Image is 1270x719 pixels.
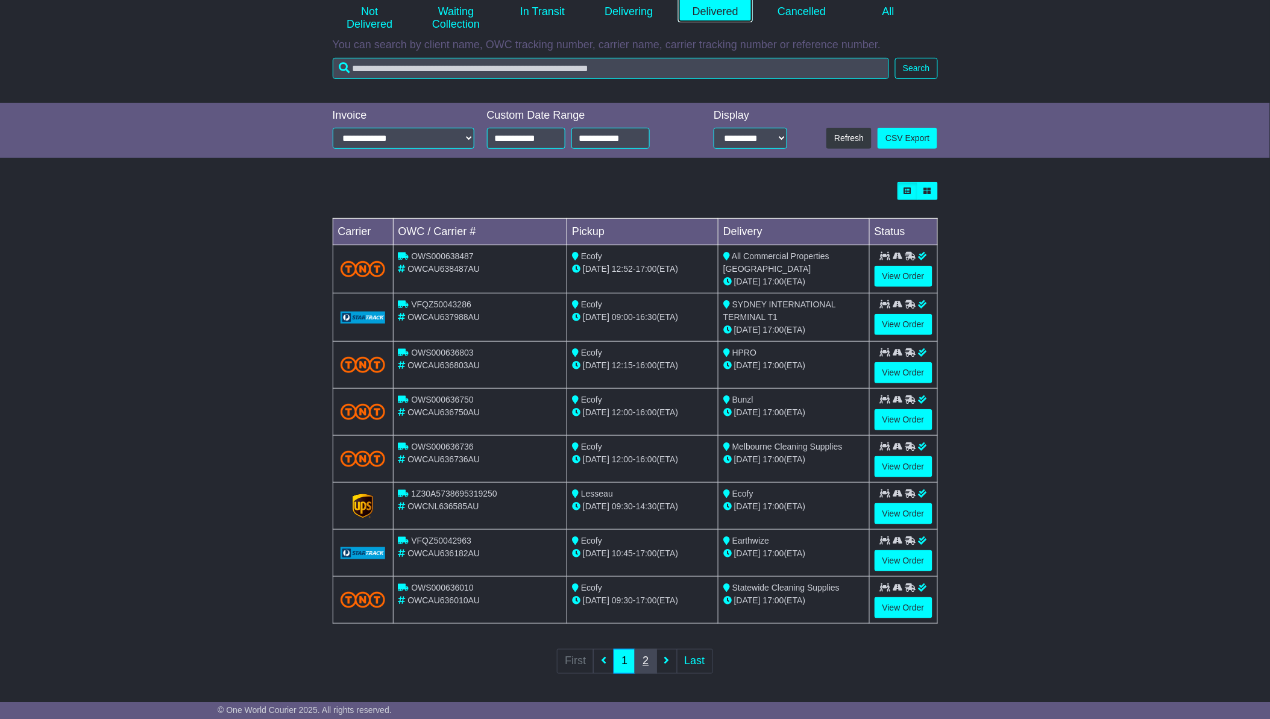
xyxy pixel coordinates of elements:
div: - (ETA) [572,453,713,466]
span: 17:00 [763,595,784,605]
button: Search [895,58,937,79]
td: Carrier [333,219,393,245]
span: [DATE] [734,325,761,334]
span: OWCAU637988AU [407,312,480,322]
span: 17:00 [636,264,657,274]
div: Custom Date Range [487,109,681,122]
div: (ETA) [723,324,864,336]
span: OWS000636736 [411,442,474,451]
span: Earthwize [732,536,769,545]
span: OWCAU636010AU [407,595,480,605]
span: 09:00 [612,312,633,322]
a: View Order [875,456,932,477]
span: Statewide Cleaning Supplies [732,583,840,592]
span: OWCAU638487AU [407,264,480,274]
span: [DATE] [583,407,609,417]
span: Ecofy [581,348,602,357]
span: 10:45 [612,548,633,558]
span: [DATE] [583,454,609,464]
div: - (ETA) [572,406,713,419]
div: Display [714,109,787,122]
img: GetCarrierServiceLogo [341,547,386,559]
span: OWS000636803 [411,348,474,357]
span: Bunzl [732,395,753,404]
span: 12:00 [612,454,633,464]
span: 09:30 [612,501,633,511]
span: [DATE] [734,501,761,511]
a: View Order [875,266,932,287]
span: 16:30 [636,312,657,322]
td: Delivery [718,219,869,245]
span: Ecofy [581,300,602,309]
span: VFQZ50042963 [411,536,471,545]
img: TNT_Domestic.png [341,261,386,277]
img: TNT_Domestic.png [341,404,386,420]
span: Lesseau [581,489,613,498]
span: 12:15 [612,360,633,370]
div: - (ETA) [572,263,713,275]
span: OWS000638487 [411,251,474,261]
span: Melbourne Cleaning Supplies [732,442,843,451]
span: 17:00 [763,360,784,370]
span: Ecofy [581,251,602,261]
a: 1 [614,649,635,674]
a: CSV Export [878,128,937,149]
span: [DATE] [583,595,609,605]
td: Pickup [567,219,718,245]
span: SYDNEY INTERNATIONAL TERMINAL T1 [723,300,836,322]
img: TNT_Domestic.png [341,592,386,608]
span: [DATE] [583,264,609,274]
div: (ETA) [723,547,864,560]
span: [DATE] [583,501,609,511]
a: View Order [875,503,932,524]
div: Invoice [333,109,475,122]
div: (ETA) [723,406,864,419]
span: 12:00 [612,407,633,417]
span: [DATE] [734,454,761,464]
p: You can search by client name, OWC tracking number, carrier name, carrier tracking number or refe... [333,39,938,52]
div: - (ETA) [572,547,713,560]
span: 12:52 [612,264,633,274]
a: 2 [635,649,656,674]
span: OWCAU636182AU [407,548,480,558]
span: OWCNL636585AU [407,501,479,511]
span: [DATE] [734,595,761,605]
span: OWS000636750 [411,395,474,404]
img: TNT_Domestic.png [341,451,386,467]
div: (ETA) [723,359,864,372]
span: 17:00 [636,595,657,605]
span: 17:00 [763,454,784,464]
span: HPRO [732,348,756,357]
span: 16:00 [636,454,657,464]
span: [DATE] [583,360,609,370]
span: Ecofy [581,536,602,545]
div: (ETA) [723,453,864,466]
img: GetCarrierServiceLogo [353,494,373,518]
img: GetCarrierServiceLogo [341,312,386,324]
span: 17:00 [763,277,784,286]
a: Last [677,649,713,674]
a: View Order [875,314,932,335]
span: [DATE] [734,277,761,286]
span: [DATE] [583,312,609,322]
span: 17:00 [763,325,784,334]
span: 17:00 [763,501,784,511]
span: 16:00 [636,407,657,417]
div: (ETA) [723,275,864,288]
span: 17:00 [636,548,657,558]
span: OWCAU636750AU [407,407,480,417]
a: View Order [875,362,932,383]
span: [DATE] [583,548,609,558]
span: Ecofy [581,442,602,451]
div: (ETA) [723,594,864,607]
span: 1Z30A5738695319250 [411,489,497,498]
td: OWC / Carrier # [393,219,567,245]
span: 09:30 [612,595,633,605]
a: View Order [875,550,932,571]
span: Ecofy [732,489,753,498]
span: 16:00 [636,360,657,370]
a: View Order [875,409,932,430]
td: Status [869,219,937,245]
span: 14:30 [636,501,657,511]
span: VFQZ50043286 [411,300,471,309]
